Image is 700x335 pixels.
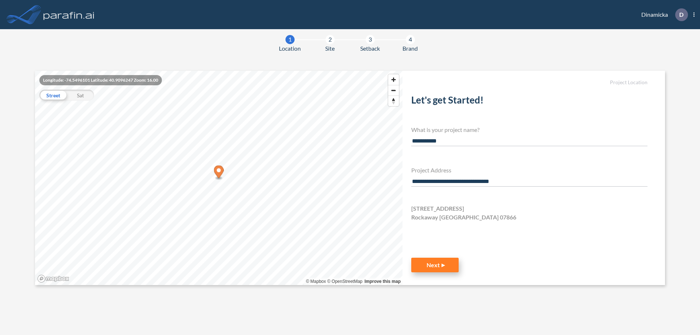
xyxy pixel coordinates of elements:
[411,126,647,133] h4: What is your project name?
[279,44,301,53] span: Location
[411,204,464,213] span: [STREET_ADDRESS]
[388,74,399,85] button: Zoom in
[39,75,162,85] div: Longitude: -74.5496101 Latitude: 40.9096247 Zoom: 16.00
[35,71,402,285] canvas: Map
[327,279,362,284] a: OpenStreetMap
[37,274,69,283] a: Mapbox homepage
[411,79,647,86] h5: Project Location
[679,11,684,18] p: D
[360,44,380,53] span: Setback
[411,94,647,109] h2: Let's get Started!
[42,7,96,22] img: logo
[406,35,415,44] div: 4
[325,44,335,53] span: Site
[326,35,335,44] div: 2
[366,35,375,44] div: 3
[402,44,418,53] span: Brand
[67,90,94,101] div: Sat
[411,213,516,222] span: Rockaway [GEOGRAPHIC_DATA] 07866
[411,167,647,174] h4: Project Address
[39,90,67,101] div: Street
[411,258,459,272] button: Next
[630,8,695,21] div: Dinamicka
[306,279,326,284] a: Mapbox
[388,96,399,106] button: Reset bearing to north
[214,165,224,180] div: Map marker
[388,85,399,96] button: Zoom out
[365,279,401,284] a: Improve this map
[285,35,295,44] div: 1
